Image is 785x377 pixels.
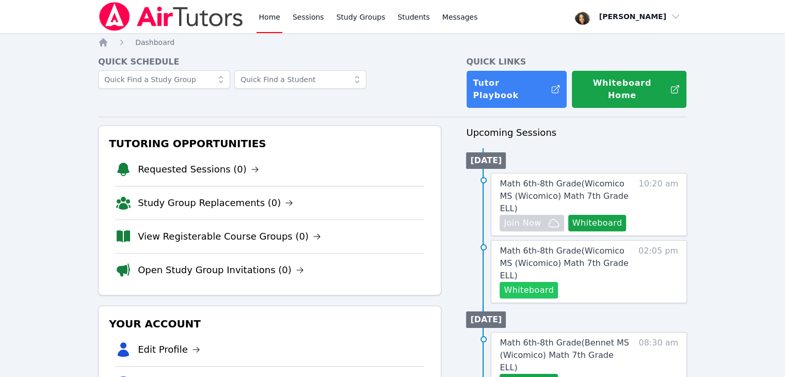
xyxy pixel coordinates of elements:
[138,263,304,277] a: Open Study Group Invitations (0)
[98,70,230,89] input: Quick Find a Study Group
[466,56,687,68] h4: Quick Links
[466,152,506,169] li: [DATE]
[500,245,633,282] a: Math 6th-8th Grade(Wicomico MS (Wicomico) Math 7th Grade ELL)
[466,70,567,108] a: Tutor Playbook
[107,134,432,153] h3: Tutoring Opportunities
[568,215,627,231] button: Whiteboard
[500,178,633,215] a: Math 6th-8th Grade(Wicomico MS (Wicomico) Math 7th Grade ELL)
[638,178,678,231] span: 10:20 am
[138,342,200,357] a: Edit Profile
[500,246,628,280] span: Math 6th-8th Grade ( Wicomico MS (Wicomico) Math 7th Grade ELL )
[466,311,506,328] li: [DATE]
[504,217,541,229] span: Join Now
[442,12,478,22] span: Messages
[107,315,432,333] h3: Your Account
[500,282,558,299] button: Whiteboard
[500,338,629,372] span: Math 6th-8th Grade ( Bennet MS (Wicomico) Math 7th Grade ELL )
[571,70,687,108] button: Whiteboard Home
[138,162,259,177] a: Requested Sessions (0)
[500,215,564,231] button: Join Now
[98,56,441,68] h4: Quick Schedule
[138,229,321,244] a: View Registerable Course Groups (0)
[98,2,244,31] img: Air Tutors
[135,37,174,48] a: Dashboard
[500,337,633,374] a: Math 6th-8th Grade(Bennet MS (Wicomico) Math 7th Grade ELL)
[138,196,293,210] a: Study Group Replacements (0)
[98,37,687,48] nav: Breadcrumb
[466,125,687,140] h3: Upcoming Sessions
[500,179,628,213] span: Math 6th-8th Grade ( Wicomico MS (Wicomico) Math 7th Grade ELL )
[234,70,366,89] input: Quick Find a Student
[135,38,174,46] span: Dashboard
[638,245,678,299] span: 02:05 pm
